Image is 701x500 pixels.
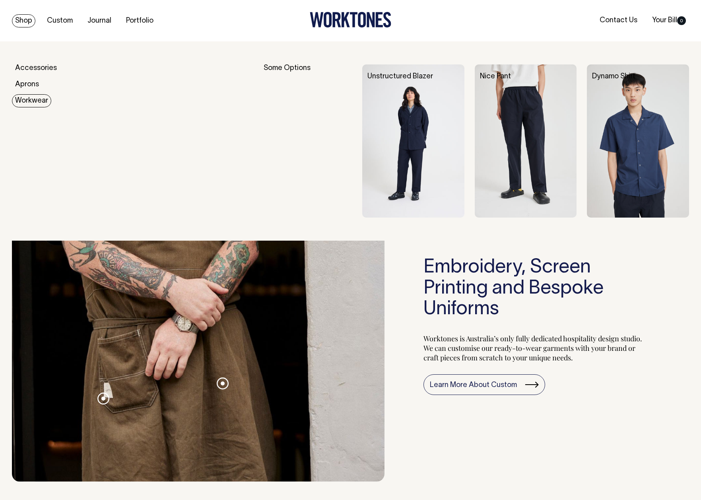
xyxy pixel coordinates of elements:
a: Nice Pant [480,73,511,80]
img: Dynamo Shirt [587,64,689,218]
a: Dynamo Shirt [592,73,635,80]
a: Unstructured Blazer [367,73,433,80]
span: 0 [677,16,686,25]
a: Shop [12,14,35,27]
a: Learn More About Custom [423,374,545,395]
a: Custom [44,14,76,27]
img: Unstructured Blazer [362,64,464,218]
a: Portfolio [123,14,157,27]
h3: Embroidery, Screen Printing and Bespoke Uniforms [423,257,650,320]
p: Worktones is Australia’s only fully dedicated hospitality design studio. We can customise our rea... [423,334,650,362]
a: Your Bill0 [649,14,689,27]
img: Nice Pant [475,64,577,218]
a: Journal [84,14,115,27]
a: Aprons [12,78,42,91]
a: Workwear [12,94,51,107]
a: Accessories [12,62,60,75]
a: Contact Us [596,14,641,27]
img: Embroidery, Screen Printing and Bespoke Uniforms [12,95,384,482]
div: Some Options [264,64,351,218]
